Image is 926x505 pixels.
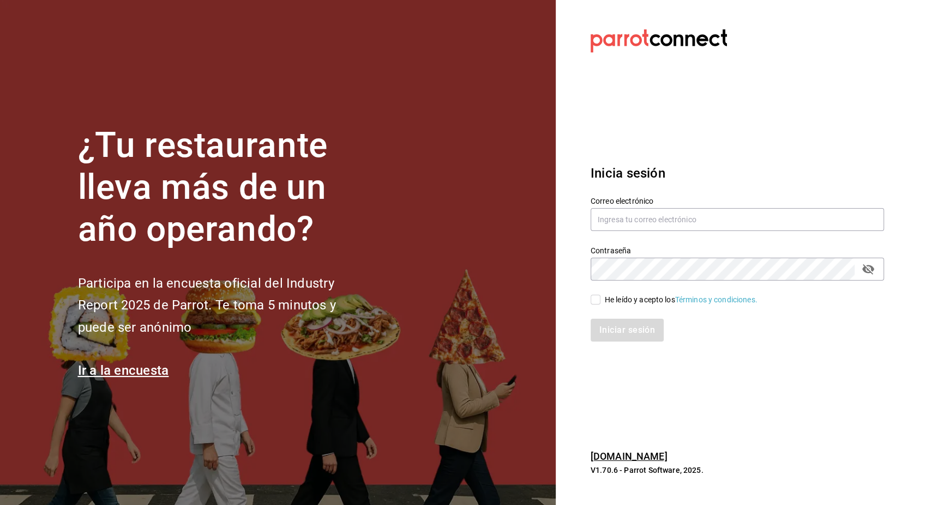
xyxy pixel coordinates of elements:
[859,260,877,278] button: passwordField
[591,465,884,476] p: V1.70.6 - Parrot Software, 2025.
[605,294,757,306] div: He leído y acepto los
[591,197,884,205] label: Correo electrónico
[78,363,169,378] a: Ir a la encuesta
[591,163,884,183] h3: Inicia sesión
[78,125,372,250] h1: ¿Tu restaurante lleva más de un año operando?
[591,208,884,231] input: Ingresa tu correo electrónico
[591,451,668,462] a: [DOMAIN_NAME]
[675,295,757,304] a: Términos y condiciones.
[591,247,884,254] label: Contraseña
[78,272,372,339] h2: Participa en la encuesta oficial del Industry Report 2025 de Parrot. Te toma 5 minutos y puede se...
